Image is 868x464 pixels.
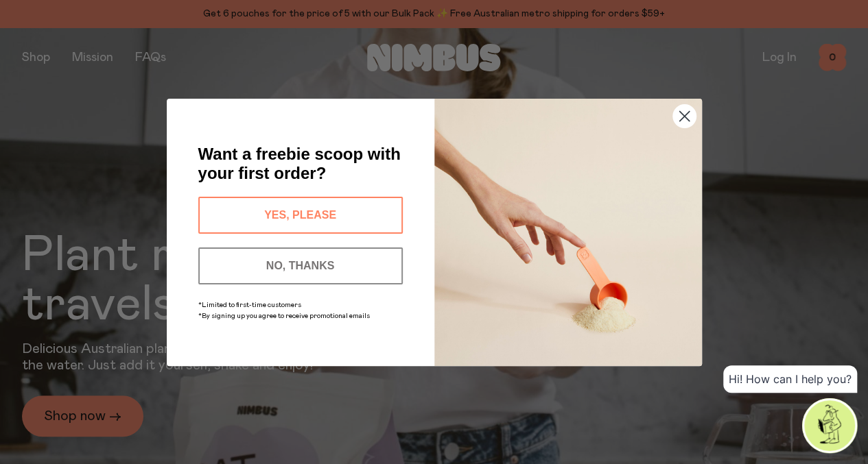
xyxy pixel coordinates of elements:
[804,400,855,451] img: agent
[198,247,403,284] button: NO, THANKS
[434,99,702,366] img: c0d45117-8e62-4a02-9742-374a5db49d45.jpeg
[198,302,301,308] span: *Limited to first-time customers
[198,145,401,182] span: Want a freebie scoop with your first order?
[723,365,857,393] div: Hi! How can I help you?
[198,197,403,234] button: YES, PLEASE
[672,104,696,128] button: Close dialog
[198,313,370,319] span: *By signing up you agree to receive promotional emails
